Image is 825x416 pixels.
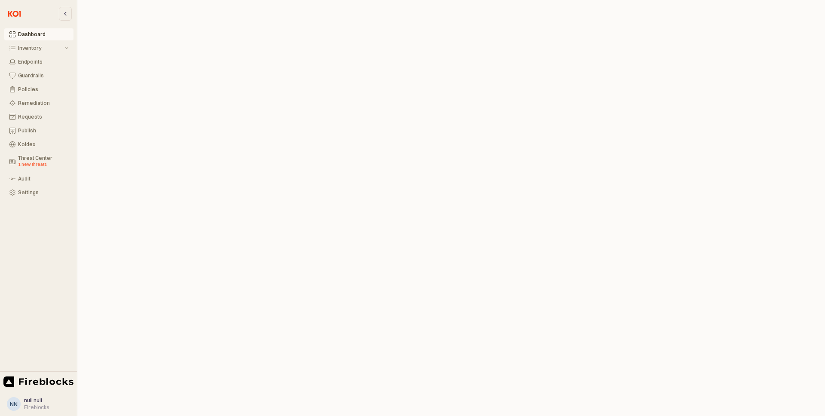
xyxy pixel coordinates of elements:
button: Policies [4,83,73,95]
div: nn [10,400,18,408]
div: Fireblocks [24,404,49,411]
button: Remediation [4,97,73,109]
div: Requests [18,114,68,120]
span: null null [24,397,42,404]
button: Dashboard [4,28,73,40]
div: Dashboard [18,31,68,37]
div: Koidex [18,141,68,147]
button: Endpoints [4,56,73,68]
div: 1 new threats [18,161,68,168]
button: Koidex [4,138,73,150]
button: Audit [4,173,73,185]
div: Inventory [18,45,63,51]
button: Threat Center [4,152,73,171]
button: Inventory [4,42,73,54]
div: Remediation [18,100,68,106]
div: Threat Center [18,155,68,168]
button: Guardrails [4,70,73,82]
div: Policies [18,86,68,92]
button: Settings [4,187,73,199]
div: Guardrails [18,73,68,79]
div: Publish [18,128,68,134]
button: Publish [4,125,73,137]
div: Endpoints [18,59,68,65]
button: Requests [4,111,73,123]
div: Settings [18,190,68,196]
div: Audit [18,176,68,182]
button: nn [7,397,21,411]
